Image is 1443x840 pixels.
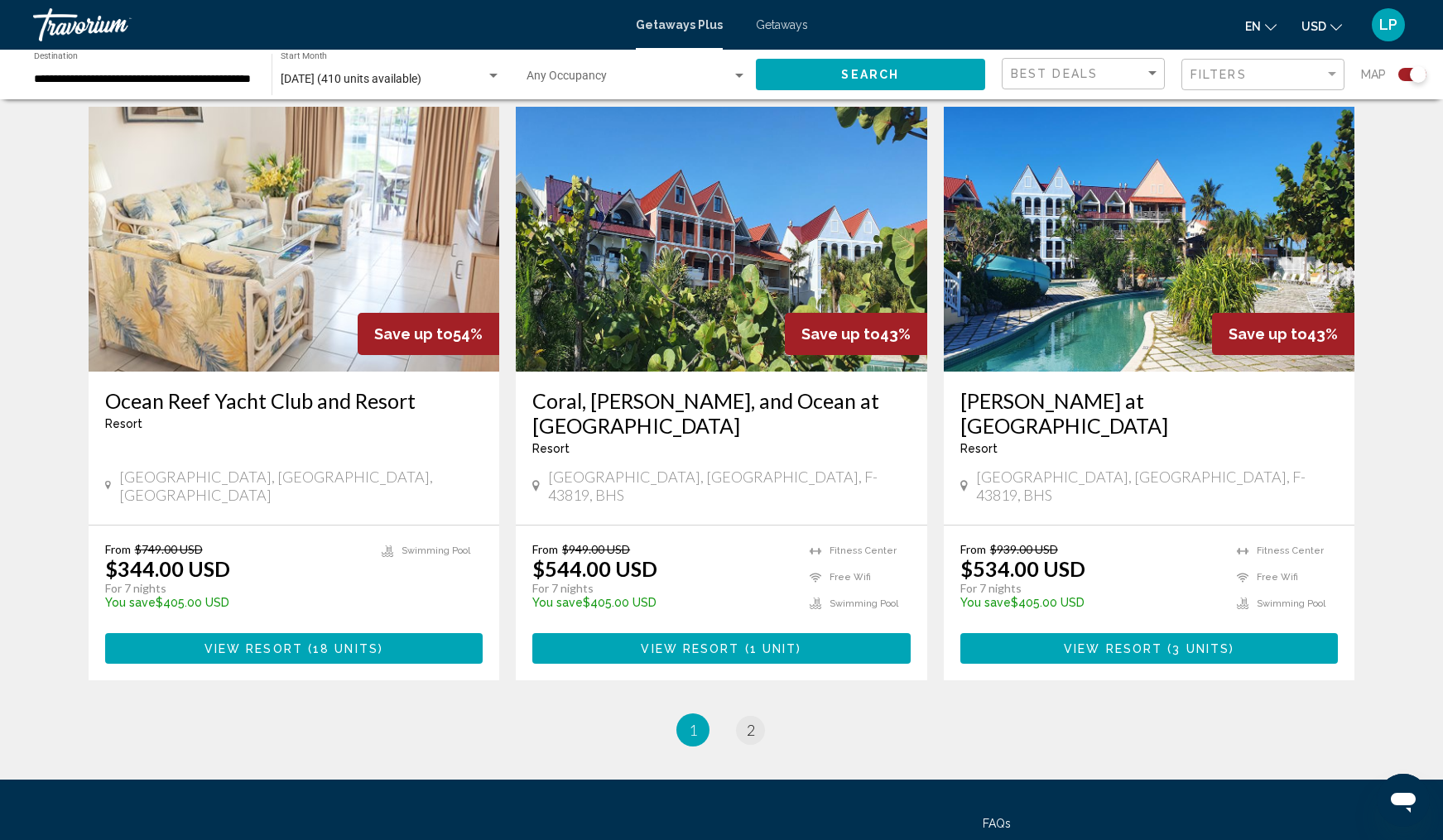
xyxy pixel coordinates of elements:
span: Save up to [801,325,880,343]
span: You save [105,596,156,609]
span: View Resort [641,642,739,655]
img: 2093I01L.jpg [89,107,500,372]
span: Free Wifi [1257,572,1298,583]
span: [GEOGRAPHIC_DATA], [GEOGRAPHIC_DATA], F-43819, BHS [548,468,911,504]
span: Filters [1190,68,1247,81]
button: Change language [1245,14,1277,38]
button: View Resort(1 unit) [532,633,911,664]
span: View Resort [1064,642,1162,655]
button: View Resort(18 units) [105,633,483,664]
span: 1 unit [750,642,797,655]
span: Resort [532,442,570,455]
button: Search [756,59,986,89]
span: Resort [960,442,998,455]
span: ( ) [740,642,802,655]
a: Getaways Plus [636,18,723,31]
div: 43% [785,313,927,355]
p: $344.00 USD [105,556,230,581]
span: Swimming Pool [1257,598,1325,609]
span: $939.00 USD [990,542,1058,556]
span: Resort [105,417,142,430]
a: [PERSON_NAME] at [GEOGRAPHIC_DATA] [960,388,1339,438]
span: From [960,542,986,556]
span: 2 [747,721,755,739]
mat-select: Sort by [1011,67,1160,81]
span: Save up to [374,325,453,343]
span: ( ) [1162,642,1234,655]
a: Coral, [PERSON_NAME], and Ocean at [GEOGRAPHIC_DATA] [532,388,911,438]
span: You save [532,596,583,609]
span: $949.00 USD [562,542,630,556]
span: USD [1301,20,1326,33]
span: Best Deals [1011,67,1098,80]
p: $405.00 USD [960,596,1221,609]
a: FAQs [983,817,1011,830]
div: 43% [1212,313,1354,355]
span: View Resort [204,642,303,655]
p: $405.00 USD [105,596,366,609]
div: 54% [358,313,499,355]
span: Swimming Pool [830,598,898,609]
span: $749.00 USD [135,542,203,556]
span: [GEOGRAPHIC_DATA], [GEOGRAPHIC_DATA], [GEOGRAPHIC_DATA] [119,468,483,504]
p: For 7 nights [532,581,793,596]
button: Change currency [1301,14,1342,38]
span: [GEOGRAPHIC_DATA], [GEOGRAPHIC_DATA], F-43819, BHS [976,468,1339,504]
span: Swimming Pool [402,545,470,556]
iframe: Button to launch messaging window [1377,774,1430,827]
button: User Menu [1367,7,1410,42]
span: Search [841,69,899,82]
a: Travorium [33,8,619,41]
p: For 7 nights [105,581,366,596]
span: en [1245,20,1261,33]
span: From [105,542,131,556]
p: $544.00 USD [532,556,657,581]
span: LP [1379,17,1397,33]
p: For 7 nights [960,581,1221,596]
a: Ocean Reef Yacht Club and Resort [105,388,483,413]
span: From [532,542,558,556]
span: 3 units [1172,642,1229,655]
button: Filter [1181,58,1344,92]
span: [DATE] (410 units available) [281,72,421,85]
span: 1 [689,721,697,739]
button: View Resort(3 units) [960,633,1339,664]
span: Fitness Center [1257,545,1324,556]
span: Map [1361,63,1386,86]
span: You save [960,596,1011,609]
a: Getaways [756,18,808,31]
img: ii_mtf1.jpg [944,107,1355,372]
span: Save up to [1229,325,1307,343]
p: $405.00 USD [532,596,793,609]
ul: Pagination [89,713,1355,746]
p: $534.00 USD [960,556,1085,581]
img: ii_cjr1.jpg [516,107,927,372]
span: Fitness Center [830,545,897,556]
span: ( ) [303,642,383,655]
span: 18 units [313,642,378,655]
span: Free Wifi [830,572,871,583]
